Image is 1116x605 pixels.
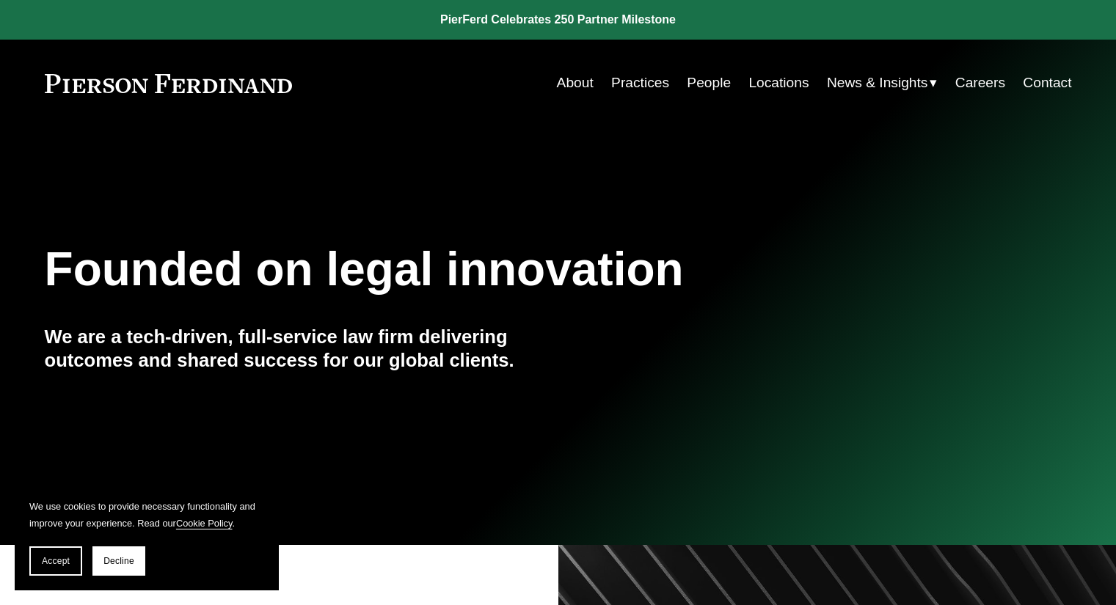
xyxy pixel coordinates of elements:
a: Contact [1023,69,1071,97]
h4: We are a tech-driven, full-service law firm delivering outcomes and shared success for our global... [45,325,558,373]
button: Decline [92,546,145,576]
span: News & Insights [827,70,928,96]
a: folder dropdown [827,69,938,97]
span: Accept [42,556,70,566]
p: We use cookies to provide necessary functionality and improve your experience. Read our . [29,498,264,532]
a: About [557,69,594,97]
button: Accept [29,546,82,576]
a: People [687,69,731,97]
a: Practices [611,69,669,97]
a: Careers [955,69,1005,97]
h1: Founded on legal innovation [45,243,901,296]
a: Cookie Policy [176,518,233,529]
span: Decline [103,556,134,566]
section: Cookie banner [15,483,279,590]
a: Locations [748,69,809,97]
